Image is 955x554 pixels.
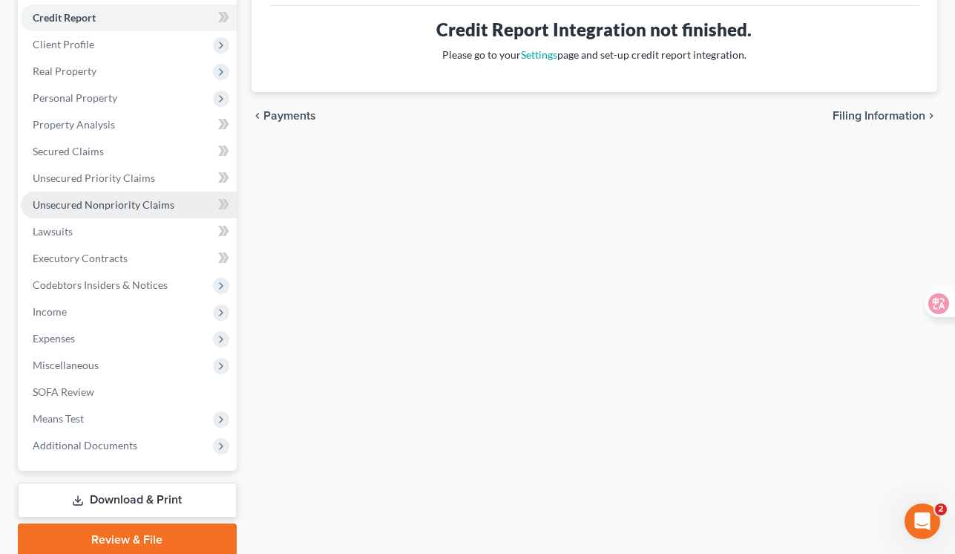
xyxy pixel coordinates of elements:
span: Additional Documents [33,439,137,452]
h3: Credit Report Integration not finished. [281,18,908,42]
span: Filing Information [833,110,925,122]
span: Codebtors Insiders & Notices [33,278,168,291]
i: chevron_left [252,110,263,122]
a: Credit Report [21,4,237,31]
a: Unsecured Priority Claims [21,165,237,192]
button: chevron_left Payments [252,110,316,122]
span: Secured Claims [33,145,104,157]
a: Property Analysis [21,111,237,138]
a: Unsecured Nonpriority Claims [21,192,237,218]
span: Means Test [33,412,84,425]
span: Unsecured Priority Claims [33,172,155,184]
button: Filing Information chevron_right [833,110,937,122]
span: Client Profile [33,38,94,50]
a: Settings [521,48,557,61]
span: Expenses [33,332,75,345]
span: Lawsuits [33,225,73,238]
i: chevron_right [925,110,937,122]
span: Payments [263,110,316,122]
span: Income [33,305,67,318]
iframe: Intercom live chat [905,504,940,539]
span: Miscellaneous [33,359,99,371]
span: Unsecured Nonpriority Claims [33,198,174,211]
span: SOFA Review [33,385,94,398]
a: Secured Claims [21,138,237,165]
a: Lawsuits [21,218,237,245]
span: Property Analysis [33,118,115,131]
a: Download & Print [18,483,237,518]
a: Executory Contracts [21,245,237,272]
a: SOFA Review [21,379,237,405]
span: Personal Property [33,91,117,104]
p: Please go to your page and set-up credit report integration. [281,48,908,62]
span: Executory Contracts [33,252,128,264]
span: 2 [935,504,947,515]
span: Credit Report [33,11,96,24]
span: Real Property [33,65,96,77]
